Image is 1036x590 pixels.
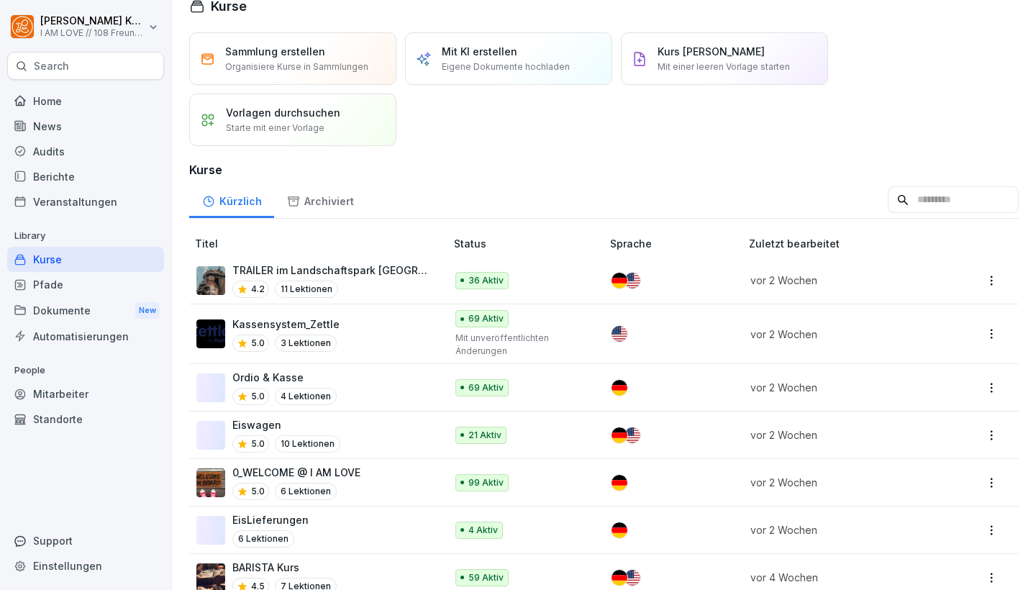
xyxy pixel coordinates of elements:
p: 5.0 [251,485,265,498]
p: 10 Lektionen [275,435,340,453]
p: 4 Lektionen [275,388,337,405]
p: 4.2 [251,283,265,296]
p: vor 2 Wochen [750,380,932,395]
img: us.svg [612,326,627,342]
p: 99 Aktiv [468,476,504,489]
p: 21 Aktiv [468,429,501,442]
img: de.svg [612,570,627,586]
p: Ordio & Kasse [232,370,337,385]
p: Mit KI erstellen [442,44,517,59]
p: 5.0 [251,437,265,450]
p: Zuletzt bearbeitet [749,236,950,251]
p: vor 2 Wochen [750,522,932,537]
p: 0_WELCOME @ I AM LOVE [232,465,360,480]
p: I AM LOVE // 108 Freunde GmbH [40,28,145,38]
p: Titel [195,236,448,251]
div: New [135,302,160,319]
img: de.svg [612,273,627,289]
a: Standorte [7,407,164,432]
p: vor 4 Wochen [750,570,932,585]
img: de.svg [612,522,627,538]
img: us.svg [624,273,640,289]
p: 6 Lektionen [232,530,294,548]
p: Kurs [PERSON_NAME] [658,44,765,59]
a: Mitarbeiter [7,381,164,407]
p: vor 2 Wochen [750,273,932,288]
a: Kürzlich [189,181,274,218]
p: vor 2 Wochen [750,427,932,442]
p: Starte mit einer Vorlage [226,122,324,135]
p: Status [454,236,604,251]
div: Dokumente [7,297,164,324]
p: vor 2 Wochen [750,475,932,490]
p: Library [7,224,164,248]
img: dt8crv00tu0s9qoedeaoduds.png [196,319,225,348]
img: qhbytekd6g55cayrn6nmxdt9.png [196,468,225,497]
a: News [7,114,164,139]
a: Audits [7,139,164,164]
p: 6 Lektionen [275,483,337,500]
p: 4 Aktiv [468,524,498,537]
a: Veranstaltungen [7,189,164,214]
p: 3 Lektionen [275,335,337,352]
a: Kurse [7,247,164,272]
img: us.svg [624,427,640,443]
p: Sammlung erstellen [225,44,325,59]
a: Pfade [7,272,164,297]
a: DokumenteNew [7,297,164,324]
a: Archiviert [274,181,366,218]
p: 69 Aktiv [468,312,504,325]
div: Support [7,528,164,553]
img: us.svg [624,570,640,586]
p: Vorlagen durchsuchen [226,105,340,120]
p: Mit einer leeren Vorlage starten [658,60,790,73]
img: de.svg [612,380,627,396]
p: BARISTA Kurs [232,560,337,575]
img: de.svg [612,427,627,443]
p: vor 2 Wochen [750,327,932,342]
p: EisLieferungen [232,512,309,527]
p: People [7,359,164,382]
a: Berichte [7,164,164,189]
p: Eiswagen [232,417,340,432]
p: Sprache [610,236,743,251]
p: Kassensystem_Zettle [232,317,340,332]
p: Organisiere Kurse in Sammlungen [225,60,368,73]
a: Einstellungen [7,553,164,578]
p: 5.0 [251,337,265,350]
p: 5.0 [251,390,265,403]
p: Eigene Dokumente hochladen [442,60,570,73]
img: de.svg [612,475,627,491]
p: 36 Aktiv [468,274,504,287]
p: 11 Lektionen [275,281,338,298]
p: 69 Aktiv [468,381,504,394]
h3: Kurse [189,161,1019,178]
p: TRAILER im Landschaftspark [GEOGRAPHIC_DATA] [232,263,431,278]
a: Automatisierungen [7,324,164,349]
p: [PERSON_NAME] Kuhn [40,15,145,27]
p: Search [34,59,69,73]
a: Home [7,88,164,114]
p: Mit unveröffentlichten Änderungen [455,332,587,358]
img: kkln8dx83xkcgh22fomaszlz.png [196,266,225,295]
p: 59 Aktiv [468,571,504,584]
